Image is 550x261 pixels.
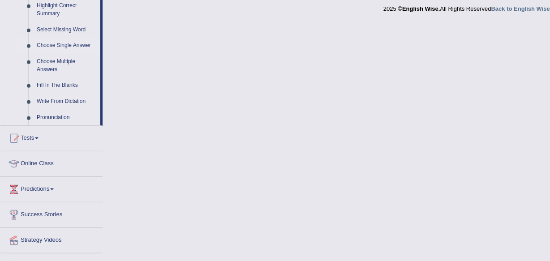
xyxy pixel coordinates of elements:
[0,228,103,250] a: Strategy Videos
[491,5,550,12] a: Back to English Wise
[402,5,440,12] strong: English Wise.
[33,54,100,77] a: Choose Multiple Answers
[0,126,103,148] a: Tests
[0,202,103,225] a: Success Stories
[33,94,100,110] a: Write From Dictation
[33,110,100,126] a: Pronunciation
[33,77,100,94] a: Fill In The Blanks
[0,151,103,174] a: Online Class
[0,177,103,199] a: Predictions
[33,22,100,38] a: Select Missing Word
[33,38,100,54] a: Choose Single Answer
